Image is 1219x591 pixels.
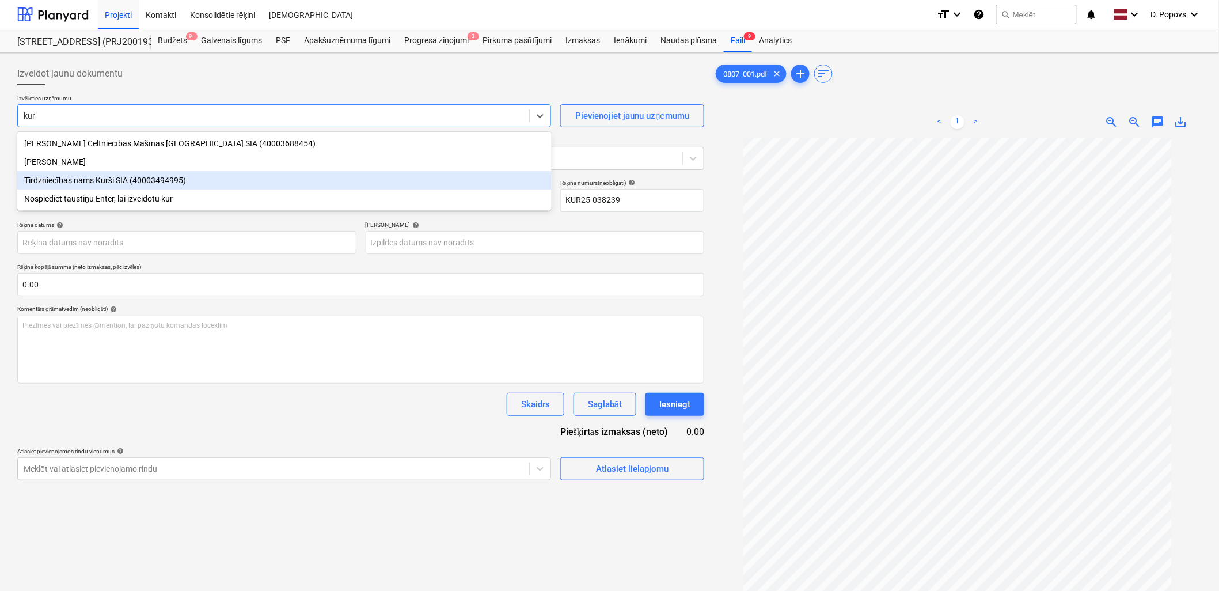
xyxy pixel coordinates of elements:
[1086,7,1098,21] i: notifications
[151,29,194,52] a: Budžets9+
[716,65,787,83] div: 0807_001.pdf
[659,397,690,412] div: Iesniegt
[1151,10,1187,19] span: D. Popovs
[17,448,551,455] div: Atlasiet pievienojamos rindu vienumus
[1128,7,1142,21] i: keyboard_arrow_down
[186,32,198,40] span: 9+
[476,29,559,52] a: Pirkuma pasūtījumi
[17,231,356,254] input: Rēķina datums nav norādīts
[1174,115,1188,129] span: save_alt
[724,29,752,52] div: Faili
[1151,115,1165,129] span: chat
[397,29,476,52] a: Progresa ziņojumi3
[560,189,704,212] input: Rēķina numurs
[194,29,269,52] a: Galvenais līgums
[716,70,774,78] span: 0807_001.pdf
[560,457,704,480] button: Atlasiet lielapjomu
[108,306,117,313] span: help
[297,29,397,52] a: Apakšuzņēmuma līgumi
[17,153,552,171] div: [PERSON_NAME]
[17,305,704,313] div: Komentārs grāmatvedim (neobligāti)
[950,7,964,21] i: keyboard_arrow_down
[996,5,1077,24] button: Meklēt
[793,67,807,81] span: add
[932,115,946,129] a: Previous page
[560,104,704,127] button: Pievienojiet jaunu uzņēmumu
[411,222,420,229] span: help
[17,273,704,296] input: Rēķina kopējā summa (neto izmaksas, pēc izvēles)
[817,67,830,81] span: sort
[596,461,669,476] div: Atlasiet lielapjomu
[574,393,636,416] button: Saglabāt
[645,393,704,416] button: Iesniegt
[654,29,724,52] a: Naudas plūsma
[151,29,194,52] div: Budžets
[744,32,755,40] span: 9
[1001,10,1011,19] span: search
[521,397,550,412] div: Skaidrs
[973,7,985,21] i: Zināšanu pamats
[559,29,607,52] a: Izmaksas
[551,425,686,438] div: Piešķirtās izmaksas (neto)
[269,29,297,52] a: PSF
[17,134,552,153] div: Kurt Koenig Celtniecības Mašīnas Latvija SIA (40003688454)
[17,153,552,171] div: SHAKUR SIA
[1128,115,1142,129] span: zoom_out
[17,67,123,81] span: Izveidot jaunu dokumentu
[366,231,705,254] input: Izpildes datums nav norādīts
[115,448,124,454] span: help
[686,425,704,438] div: 0.00
[17,190,552,208] div: Nospiediet taustiņu Enter, lai izveidotu kur
[752,29,799,52] a: Analytics
[17,171,552,190] div: Tirdzniecības nams Kurši SIA (40003494995)
[607,29,654,52] a: Ienākumi
[936,7,950,21] i: format_size
[560,179,704,187] div: Rēķina numurs (neobligāti)
[17,221,356,229] div: Rēķina datums
[951,115,964,129] a: Page 1 is your current page
[770,67,784,81] span: clear
[626,179,635,186] span: help
[366,221,705,229] div: [PERSON_NAME]
[54,222,63,229] span: help
[17,36,137,48] div: [STREET_ADDRESS] (PRJ2001934) 2601941
[17,134,552,153] div: [PERSON_NAME] Celtniecības Mašīnas [GEOGRAPHIC_DATA] SIA (40003688454)
[17,263,704,273] p: Rēķina kopējā summa (neto izmaksas, pēc izvēles)
[588,397,622,412] div: Saglabāt
[507,393,564,416] button: Skaidrs
[575,108,689,123] div: Pievienojiet jaunu uzņēmumu
[468,32,479,40] span: 3
[1161,536,1219,591] iframe: Chat Widget
[1188,7,1202,21] i: keyboard_arrow_down
[724,29,752,52] a: Faili9
[1105,115,1119,129] span: zoom_in
[17,94,551,104] p: Izvēlieties uzņēmumu
[969,115,983,129] a: Next page
[397,29,476,52] div: Progresa ziņojumi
